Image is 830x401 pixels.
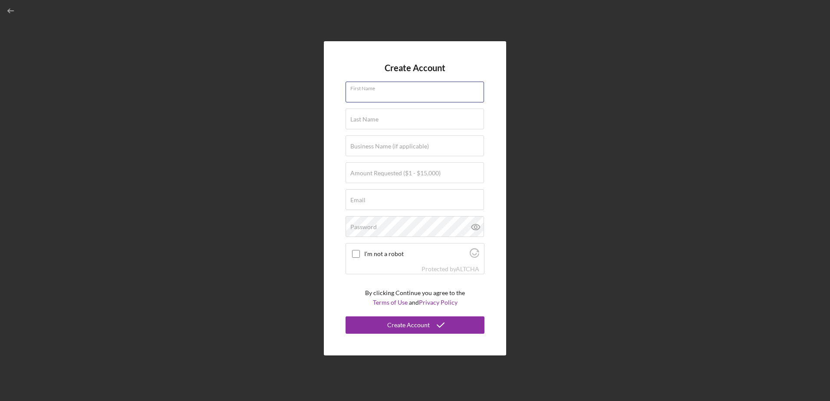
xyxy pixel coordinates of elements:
h4: Create Account [385,63,445,73]
label: Amount Requested ($1 - $15,000) [350,170,441,177]
label: Last Name [350,116,379,123]
a: Visit Altcha.org [470,252,479,259]
div: Protected by [422,266,479,273]
label: Password [350,224,377,230]
label: Email [350,197,366,204]
button: Create Account [346,316,484,334]
label: First Name [350,82,484,92]
div: Create Account [387,316,430,334]
a: Terms of Use [373,299,408,306]
a: Visit Altcha.org [456,265,479,273]
label: Business Name (if applicable) [350,143,429,150]
label: I'm not a robot [364,250,467,257]
p: By clicking Continue you agree to the and [365,288,465,308]
a: Privacy Policy [419,299,458,306]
